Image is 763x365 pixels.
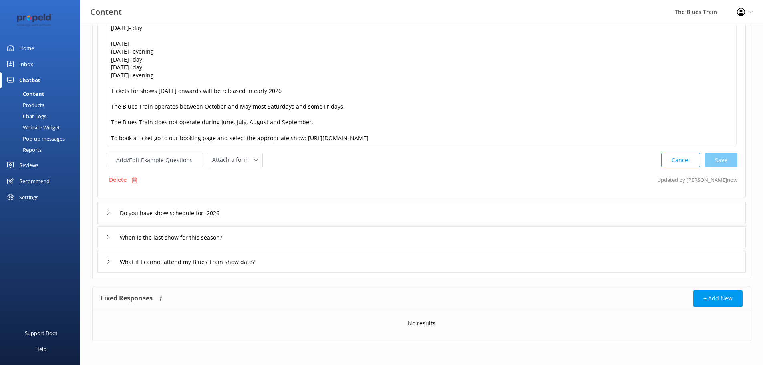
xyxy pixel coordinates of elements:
a: Reports [5,144,80,155]
h3: Content [90,6,122,18]
div: Content [5,88,44,99]
div: Reviews [19,157,38,173]
div: Support Docs [25,325,57,341]
a: Content [5,88,80,99]
a: Products [5,99,80,111]
p: Delete [109,175,127,184]
div: Reports [5,144,42,155]
img: 12-1677471078.png [12,14,58,27]
div: Products [5,99,44,111]
div: Inbox [19,56,33,72]
a: Pop-up messages [5,133,80,144]
a: Website Widget [5,122,80,133]
div: Chat Logs [5,111,46,122]
h4: Fixed Responses [101,290,153,307]
div: Website Widget [5,122,60,133]
div: Chatbot [19,72,40,88]
a: Chat Logs [5,111,80,122]
button: Cancel [661,153,700,167]
div: Pop-up messages [5,133,65,144]
div: Home [19,40,34,56]
div: Settings [19,189,38,205]
button: Add/Edit Example Questions [106,153,203,167]
div: Recommend [19,173,50,189]
div: Help [35,341,46,357]
button: + Add New [693,290,743,307]
p: Updated by [PERSON_NAME] now [657,172,737,188]
span: Attach a form [212,155,254,164]
p: No results [408,319,435,328]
